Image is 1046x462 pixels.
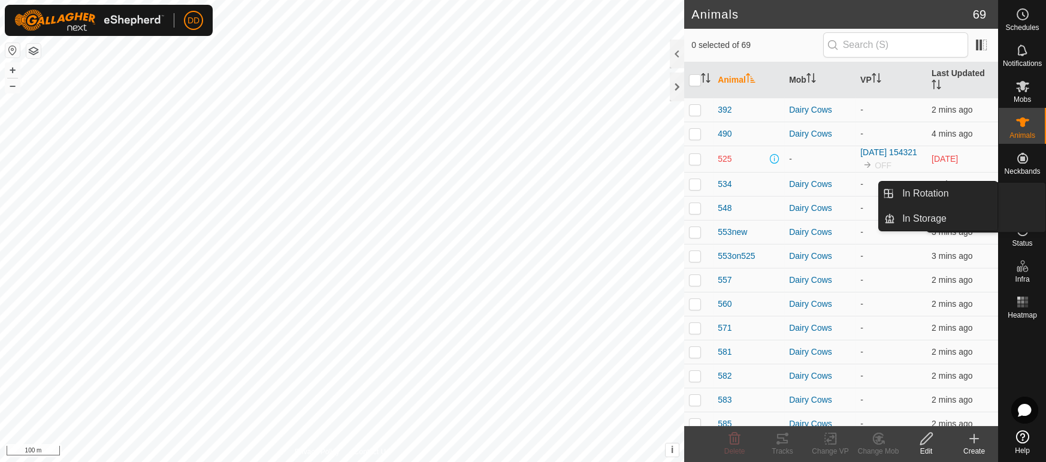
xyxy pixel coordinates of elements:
[872,75,881,84] p-sorticon: Activate to sort
[860,323,863,333] app-display-virtual-paddock-transition: -
[718,250,755,262] span: 553on525
[860,347,863,357] app-display-virtual-paddock-transition: -
[718,202,731,215] span: 548
[746,75,755,84] p-sorticon: Activate to sort
[718,418,731,430] span: 585
[902,186,948,201] span: In Rotation
[718,128,731,140] span: 490
[860,371,863,381] app-display-virtual-paddock-transition: -
[999,425,1046,459] a: Help
[789,394,851,406] div: Dairy Cows
[860,227,863,237] app-display-virtual-paddock-transition: -
[758,446,806,457] div: Tracks
[973,5,986,23] span: 69
[1005,24,1039,31] span: Schedules
[718,104,731,116] span: 392
[789,274,851,286] div: Dairy Cows
[1009,132,1035,139] span: Animals
[701,75,711,84] p-sorticon: Activate to sort
[1015,447,1030,454] span: Help
[806,75,816,84] p-sorticon: Activate to sort
[927,62,998,98] th: Last Updated
[784,62,855,98] th: Mob
[789,153,851,165] div: -
[860,419,863,428] app-display-virtual-paddock-transition: -
[879,207,997,231] li: In Storage
[789,370,851,382] div: Dairy Cows
[789,178,851,191] div: Dairy Cows
[860,203,863,213] app-display-virtual-paddock-transition: -
[5,63,20,77] button: +
[860,105,863,114] app-display-virtual-paddock-transition: -
[932,179,972,189] span: 10 Aug 2025, 7:21 am
[902,212,947,226] span: In Storage
[932,105,972,114] span: 10 Aug 2025, 7:22 am
[860,147,917,157] a: [DATE] 154321
[789,226,851,238] div: Dairy Cows
[863,160,872,170] img: to
[860,299,863,309] app-display-virtual-paddock-transition: -
[789,202,851,215] div: Dairy Cows
[26,44,41,58] button: Map Layers
[718,153,731,165] span: 525
[1014,96,1031,103] span: Mobs
[718,178,731,191] span: 534
[895,207,997,231] a: In Storage
[295,446,340,457] a: Privacy Policy
[718,394,731,406] span: 583
[895,182,997,206] a: In Rotation
[860,275,863,285] app-display-virtual-paddock-transition: -
[354,446,389,457] a: Contact Us
[718,322,731,334] span: 571
[932,275,972,285] span: 10 Aug 2025, 7:21 am
[1015,276,1029,283] span: Infra
[691,7,973,22] h2: Animals
[932,323,972,333] span: 10 Aug 2025, 7:22 am
[718,226,747,238] span: 553new
[14,10,164,31] img: Gallagher Logo
[860,129,863,138] app-display-virtual-paddock-transition: -
[932,395,972,404] span: 10 Aug 2025, 7:21 am
[932,251,972,261] span: 10 Aug 2025, 7:21 am
[875,161,891,170] span: OFF
[860,395,863,404] app-display-virtual-paddock-transition: -
[718,346,731,358] span: 581
[932,371,972,381] span: 10 Aug 2025, 7:22 am
[188,14,199,27] span: DD
[789,322,851,334] div: Dairy Cows
[691,39,823,52] span: 0 selected of 69
[724,447,745,455] span: Delete
[718,298,731,310] span: 560
[789,104,851,116] div: Dairy Cows
[1008,312,1037,319] span: Heatmap
[932,81,941,91] p-sorticon: Activate to sort
[789,346,851,358] div: Dairy Cows
[860,179,863,189] app-display-virtual-paddock-transition: -
[718,274,731,286] span: 557
[5,78,20,93] button: –
[854,446,902,457] div: Change Mob
[789,418,851,430] div: Dairy Cows
[932,299,972,309] span: 10 Aug 2025, 7:22 am
[666,443,679,457] button: i
[789,128,851,140] div: Dairy Cows
[860,251,863,261] app-display-virtual-paddock-transition: -
[879,182,997,206] li: In Rotation
[932,227,972,237] span: 10 Aug 2025, 7:21 am
[932,347,972,357] span: 10 Aug 2025, 7:22 am
[789,250,851,262] div: Dairy Cows
[902,446,950,457] div: Edit
[1003,60,1042,67] span: Notifications
[855,62,927,98] th: VP
[950,446,998,457] div: Create
[932,154,958,164] span: 8 Aug 2025, 12:41 pm
[932,129,972,138] span: 10 Aug 2025, 7:20 am
[1012,240,1032,247] span: Status
[806,446,854,457] div: Change VP
[932,419,972,428] span: 10 Aug 2025, 7:22 am
[1004,168,1040,175] span: Neckbands
[718,370,731,382] span: 582
[823,32,968,58] input: Search (S)
[671,445,673,455] span: i
[5,43,20,58] button: Reset Map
